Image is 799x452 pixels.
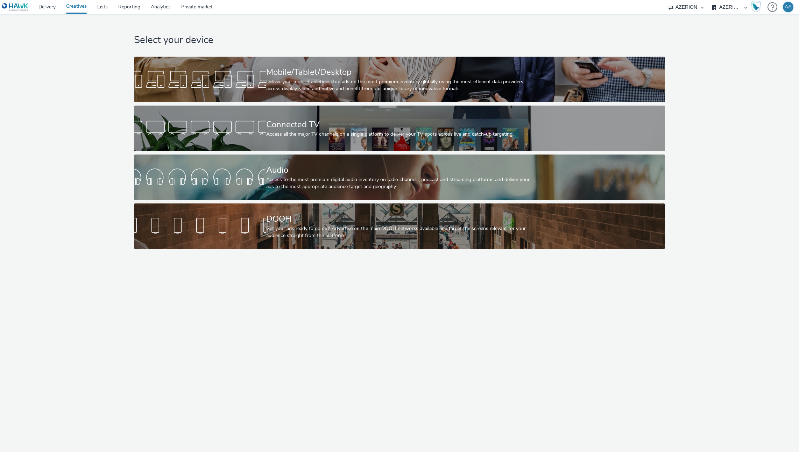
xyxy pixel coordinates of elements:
[134,57,665,102] a: Mobile/Tablet/DesktopDeliver your mobile/tablet/desktop ads on the most premium inventory globall...
[266,131,530,138] div: Access all the major TV channels on a single platform to deliver your TV spots across live and ca...
[266,119,530,131] div: Connected TV
[134,106,665,151] a: Connected TVAccess all the major TV channels on a single platform to deliver your TV spots across...
[134,34,665,47] h1: Select your device
[266,213,530,225] div: DOOH
[2,3,29,12] img: undefined Logo
[266,66,530,78] div: Mobile/Tablet/Desktop
[751,1,764,13] a: Hawk Academy
[751,1,761,13] img: Hawk Academy
[785,2,792,12] div: AA
[266,78,530,93] div: Deliver your mobile/tablet/desktop ads on the most premium inventory globally using the most effi...
[266,176,530,191] div: Access to the most premium digital audio inventory on radio channels, podcast and streaming platf...
[134,203,665,249] a: DOOHGet your ads ready to go out! Advertise on the main DOOH networks available and target the sc...
[134,155,665,200] a: AudioAccess to the most premium digital audio inventory on radio channels, podcast and streaming ...
[266,164,530,176] div: Audio
[266,225,530,239] div: Get your ads ready to go out! Advertise on the main DOOH networks available and target the screen...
